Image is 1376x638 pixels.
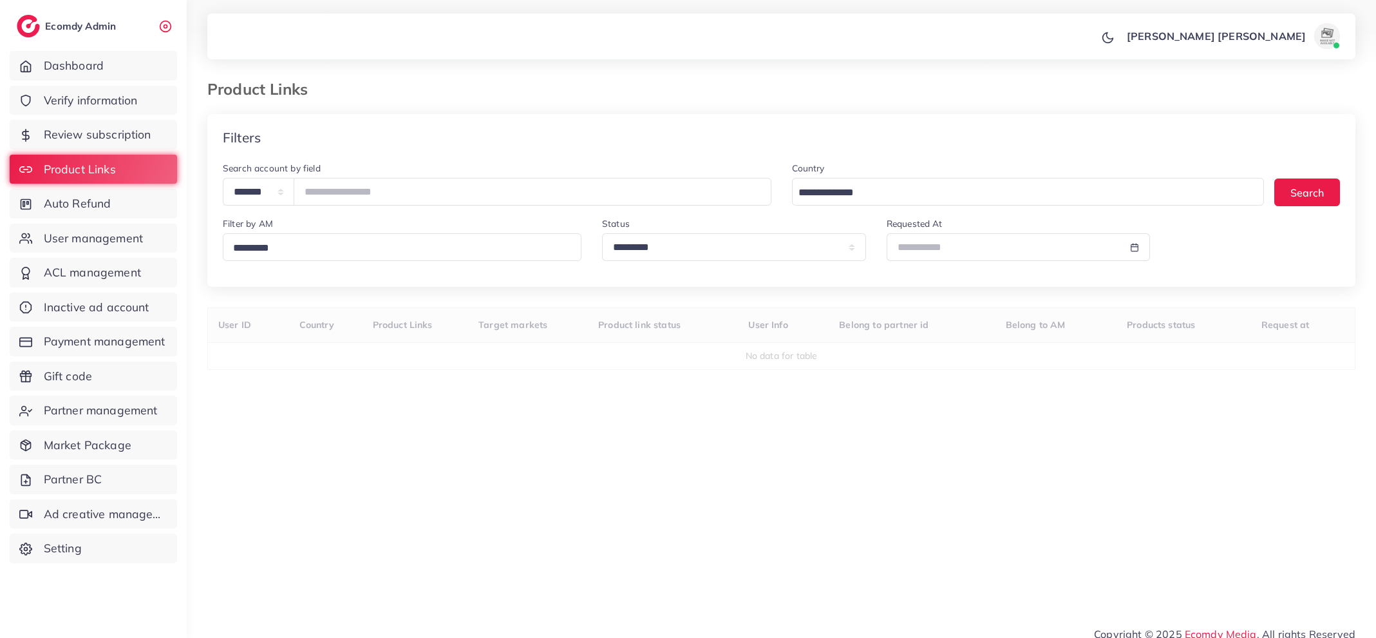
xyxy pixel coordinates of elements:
[794,183,1248,203] input: Search for option
[10,258,177,287] a: ACL management
[44,195,111,212] span: Auto Refund
[792,162,825,175] label: Country
[10,465,177,494] a: Partner BC
[10,362,177,391] a: Gift code
[887,217,943,230] label: Requested At
[44,57,104,74] span: Dashboard
[44,299,149,316] span: Inactive ad account
[602,217,630,230] label: Status
[45,20,119,32] h2: Ecomdy Admin
[223,162,321,175] label: Search account by field
[44,540,82,557] span: Setting
[17,15,40,37] img: logo
[44,126,151,143] span: Review subscription
[10,189,177,218] a: Auto Refund
[10,327,177,356] a: Payment management
[1120,23,1345,49] a: [PERSON_NAME] [PERSON_NAME]avatar
[44,264,141,281] span: ACL management
[10,155,177,184] a: Product Links
[10,224,177,253] a: User management
[1127,28,1306,44] p: [PERSON_NAME] [PERSON_NAME]
[44,230,143,247] span: User management
[44,437,131,454] span: Market Package
[10,86,177,115] a: Verify information
[44,471,102,488] span: Partner BC
[10,120,177,150] a: Review subscription
[44,333,165,350] span: Payment management
[223,217,273,230] label: Filter by AM
[10,430,177,460] a: Market Package
[44,92,138,109] span: Verify information
[1274,179,1340,206] button: Search
[792,178,1265,206] div: Search for option
[223,130,261,146] h4: Filters
[207,80,318,99] h3: Product Links
[44,506,167,523] span: Ad creative management
[10,534,177,563] a: Setting
[1314,23,1340,49] img: avatar
[10,51,177,81] a: Dashboard
[17,15,119,37] a: logoEcomdy Admin
[10,499,177,529] a: Ad creative management
[44,402,158,419] span: Partner management
[229,238,574,258] input: Search for option
[10,293,177,322] a: Inactive ad account
[223,233,581,261] div: Search for option
[44,368,92,385] span: Gift code
[44,161,116,178] span: Product Links
[10,396,177,425] a: Partner management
